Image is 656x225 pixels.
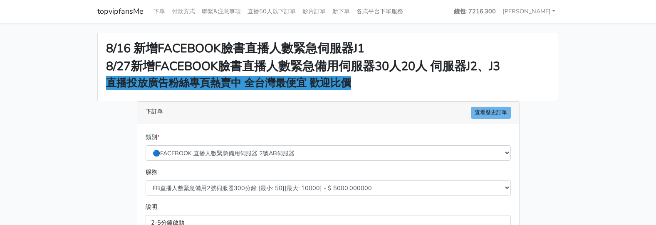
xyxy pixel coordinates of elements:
[499,3,559,20] a: [PERSON_NAME]
[97,3,144,20] a: topvipfansMe
[451,3,499,20] a: 錢包: 7216.300
[198,3,244,20] a: 聯繫&注意事項
[137,102,519,124] div: 下訂單
[150,3,168,20] a: 下單
[106,40,364,56] strong: 8/16 新增FACEBOOK臉書直播人數緊急伺服器J1
[353,3,406,20] a: 各式平台下單服務
[244,3,299,20] a: 直播50人以下訂單
[299,3,329,20] a: 影片訂單
[329,3,353,20] a: 新下單
[471,107,511,119] a: 查看歷史訂單
[146,202,157,212] label: 說明
[168,3,198,20] a: 付款方式
[146,167,157,177] label: 服務
[106,58,500,74] strong: 8/27新增FACEBOOK臉書直播人數緊急備用伺服器30人20人 伺服器J2、J3
[146,132,160,142] label: 類別
[106,76,351,90] strong: 直播投放廣告粉絲專頁熱賣中 全台灣最便宜 歡迎比價
[454,7,496,15] strong: 錢包: 7216.300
